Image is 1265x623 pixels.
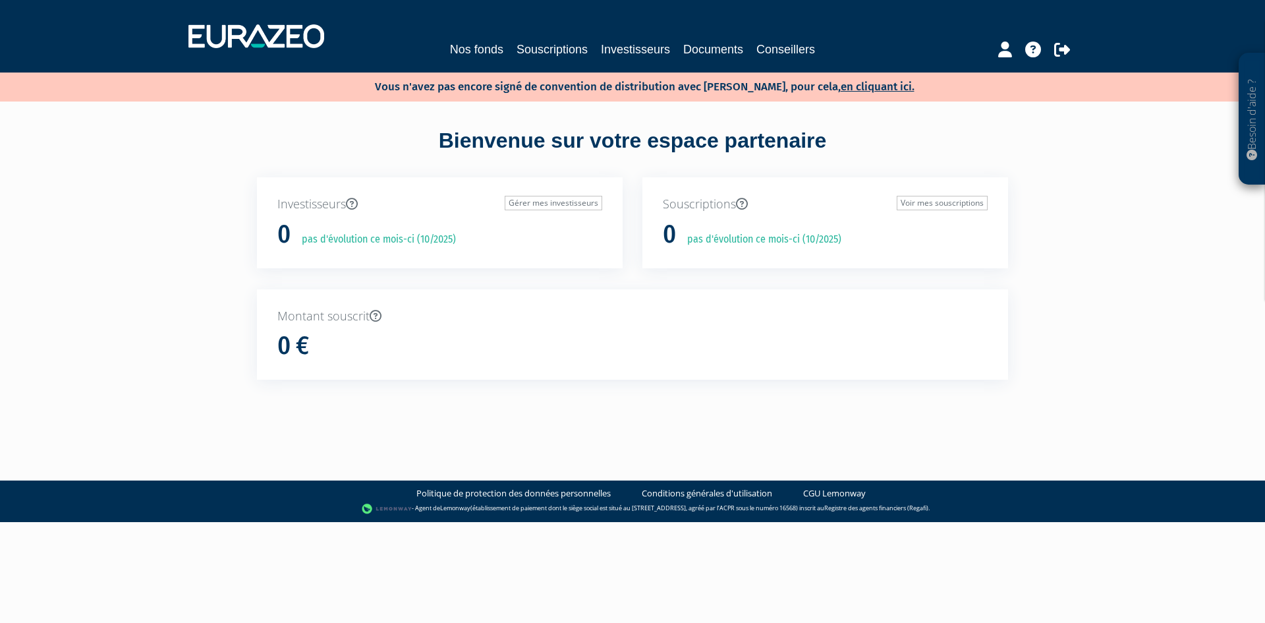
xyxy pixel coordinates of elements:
a: Investisseurs [601,40,670,59]
h1: 0 € [277,332,309,360]
a: Lemonway [440,504,470,513]
p: Montant souscrit [277,308,988,325]
a: Souscriptions [517,40,588,59]
a: Documents [683,40,743,59]
p: pas d'évolution ce mois-ci (10/2025) [293,232,456,247]
div: - Agent de (établissement de paiement dont le siège social est situé au [STREET_ADDRESS], agréé p... [13,502,1252,516]
h1: 0 [663,221,676,249]
a: Conseillers [756,40,815,59]
p: Besoin d'aide ? [1245,60,1260,179]
img: 1732889491-logotype_eurazeo_blanc_rvb.png [188,24,324,48]
p: Investisseurs [277,196,602,213]
img: logo-lemonway.png [362,502,412,516]
div: Bienvenue sur votre espace partenaire [247,126,1018,177]
p: pas d'évolution ce mois-ci (10/2025) [678,232,841,247]
a: Conditions générales d'utilisation [642,487,772,500]
p: Souscriptions [663,196,988,213]
a: en cliquant ici. [841,80,914,94]
a: Nos fonds [450,40,503,59]
h1: 0 [277,221,291,249]
a: Gérer mes investisseurs [505,196,602,210]
p: Vous n'avez pas encore signé de convention de distribution avec [PERSON_NAME], pour cela, [337,76,914,95]
a: CGU Lemonway [803,487,866,500]
a: Registre des agents financiers (Regafi) [824,504,928,513]
a: Politique de protection des données personnelles [416,487,611,500]
a: Voir mes souscriptions [897,196,988,210]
